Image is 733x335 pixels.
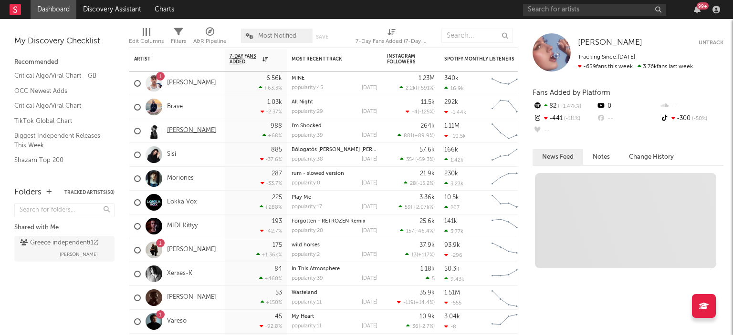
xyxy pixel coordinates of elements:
span: 13 [411,253,417,258]
button: Tracked Artists(50) [64,190,115,195]
span: -4 [412,110,418,115]
div: 7-Day Fans Added (7-Day Fans Added) [356,24,427,51]
div: Greece independent ( 12 ) [20,237,99,249]
div: Recommended [14,57,115,68]
div: 25.6k [419,218,435,224]
span: -46.4 % [416,229,433,234]
a: Greece independent(12)[PERSON_NAME] [14,236,115,262]
div: 3.04k [444,314,460,320]
svg: Chart title [487,262,530,286]
div: +288 % [260,204,282,210]
div: Forgotten - RETROZEN Remix [292,219,377,224]
span: -2.7 % [420,324,433,329]
div: 7-Day Fans Added (7-Day Fans Added) [356,36,427,47]
div: [DATE] [362,204,377,210]
div: 37.9k [419,242,435,248]
a: Wasteland [292,290,317,295]
div: 264k [420,123,435,129]
input: Search for folders... [14,203,115,217]
svg: Chart title [487,191,530,214]
span: 36 [412,324,419,329]
div: 93.9k [444,242,460,248]
span: -111 % [563,116,580,122]
a: TikTok Global Chart [14,116,105,126]
span: -50 % [691,116,707,122]
div: popularity: 11 [292,324,322,329]
div: 1.23M [419,75,435,81]
div: A&R Pipeline [193,24,227,51]
div: wild horses [292,243,377,248]
button: Save [316,34,328,40]
div: popularity: 0 [292,181,320,186]
span: +591 % [417,86,433,91]
button: Notes [583,149,619,165]
span: -119 [403,300,414,305]
div: +1.36k % [256,252,282,258]
div: [DATE] [362,228,377,233]
input: Search... [441,29,513,43]
a: In This Atmosphere [292,266,340,272]
div: -37.6 % [260,156,282,162]
a: Lokka Vox [167,198,197,206]
span: 28 [410,181,416,186]
div: -1.44k [444,109,466,115]
div: [DATE] [362,85,377,91]
a: Forgotten - RETROZEN Remix [292,219,366,224]
a: All Night [292,100,313,105]
div: 35.9k [419,290,435,296]
div: 0 [596,100,660,112]
div: -33.7 % [261,180,282,186]
div: rum - slowed version [292,171,377,176]
div: I'm Shocked [292,123,377,129]
div: 45 [275,314,282,320]
svg: Chart title [487,286,530,310]
div: 885 [271,147,282,153]
div: 3.77k [444,228,463,234]
a: Shazam Top 200 [14,155,105,165]
div: 340k [444,75,459,81]
a: [PERSON_NAME] [167,79,216,87]
div: 141k [444,218,457,224]
div: ( ) [397,299,435,305]
div: -42.7 % [260,228,282,234]
div: 1.03k [267,99,282,105]
div: popularity: 20 [292,228,323,233]
div: 6.56k [266,75,282,81]
span: 5 [432,276,435,282]
div: 57.6k [419,147,435,153]
span: +89.9 % [414,133,433,139]
div: 82 [533,100,596,112]
div: [DATE] [362,109,377,114]
div: All Night [292,100,377,105]
div: 10.9k [419,314,435,320]
div: 166k [444,147,458,153]
a: rum - slowed version [292,171,344,176]
span: 157 [406,229,414,234]
a: Critical Algo/Viral Chart [14,101,105,111]
span: +1.47k % [556,104,581,109]
a: OCC Newest Adds [14,86,105,96]
div: ( ) [406,109,435,115]
span: 3.76k fans last week [578,64,693,70]
a: Moriones [167,174,194,183]
span: 59 [405,205,411,210]
div: Play Me [292,195,377,200]
span: +117 % [418,253,433,258]
div: 16.9k [444,85,464,91]
button: Change History [619,149,683,165]
a: Brave [167,103,183,111]
div: 292k [444,99,458,105]
div: 50.3k [444,266,460,272]
div: [DATE] [362,157,377,162]
div: popularity: 39 [292,276,323,281]
div: -8 [444,324,456,330]
div: -2.37 % [261,109,282,115]
div: [DATE] [362,300,377,305]
span: -125 % [419,110,433,115]
a: [PERSON_NAME] [167,294,216,302]
svg: Chart title [487,310,530,334]
a: Bólogatós [PERSON_NAME] [PERSON_NAME] [292,147,403,152]
div: 988 [271,123,282,129]
button: News Feed [533,149,583,165]
div: Most Recent Track [292,56,363,62]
